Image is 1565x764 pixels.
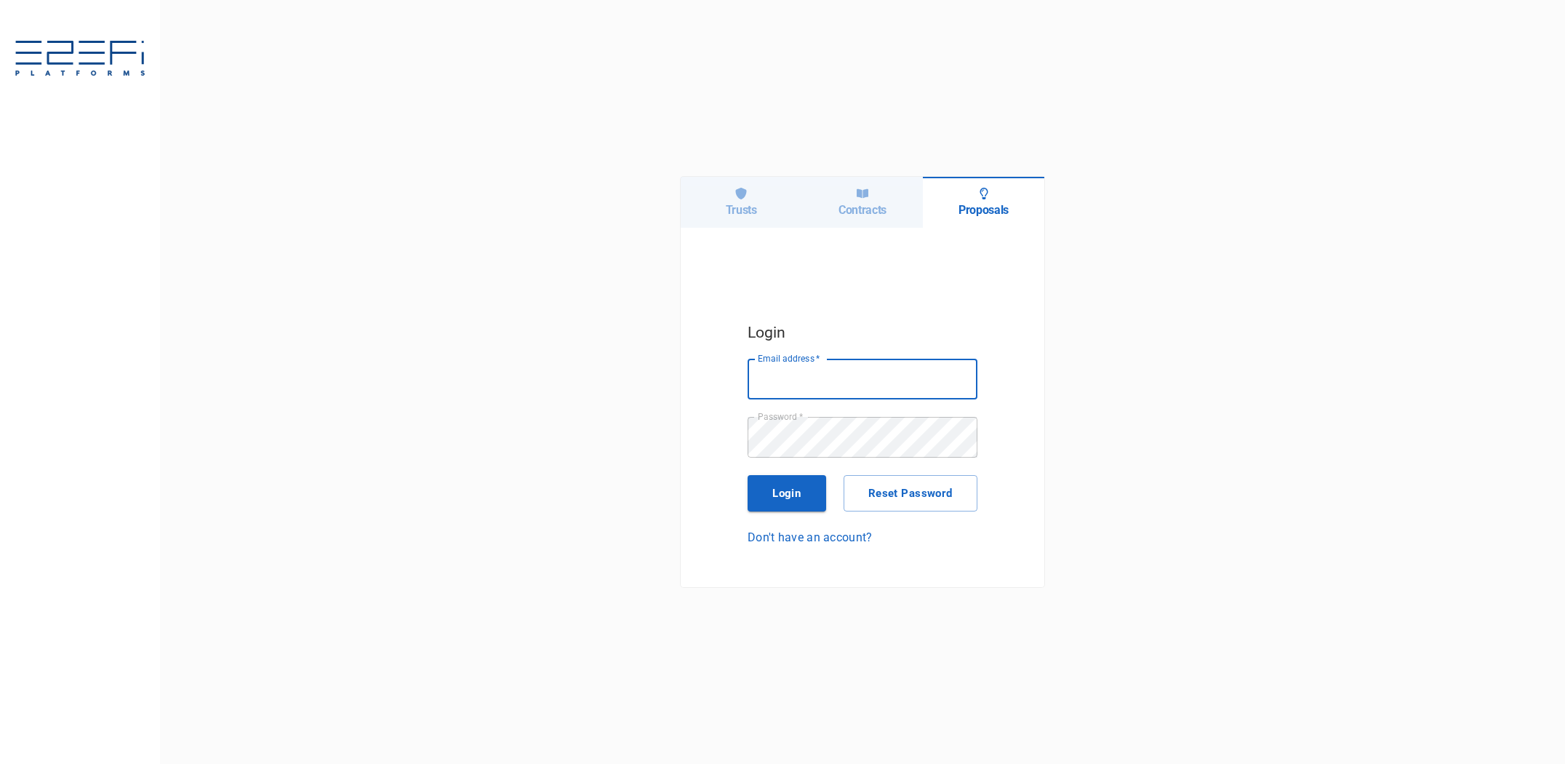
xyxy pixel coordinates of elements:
label: Password [758,410,803,423]
a: Don't have an account? [748,529,977,546]
button: Login [748,475,826,512]
h6: Contracts [838,203,886,217]
img: E2EFiPLATFORMS-7f06cbf9.svg [15,41,145,79]
h6: Trusts [726,203,757,217]
label: Email address [758,352,820,365]
h5: Login [748,320,977,345]
h6: Proposals [958,203,1009,217]
button: Reset Password [844,475,977,512]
